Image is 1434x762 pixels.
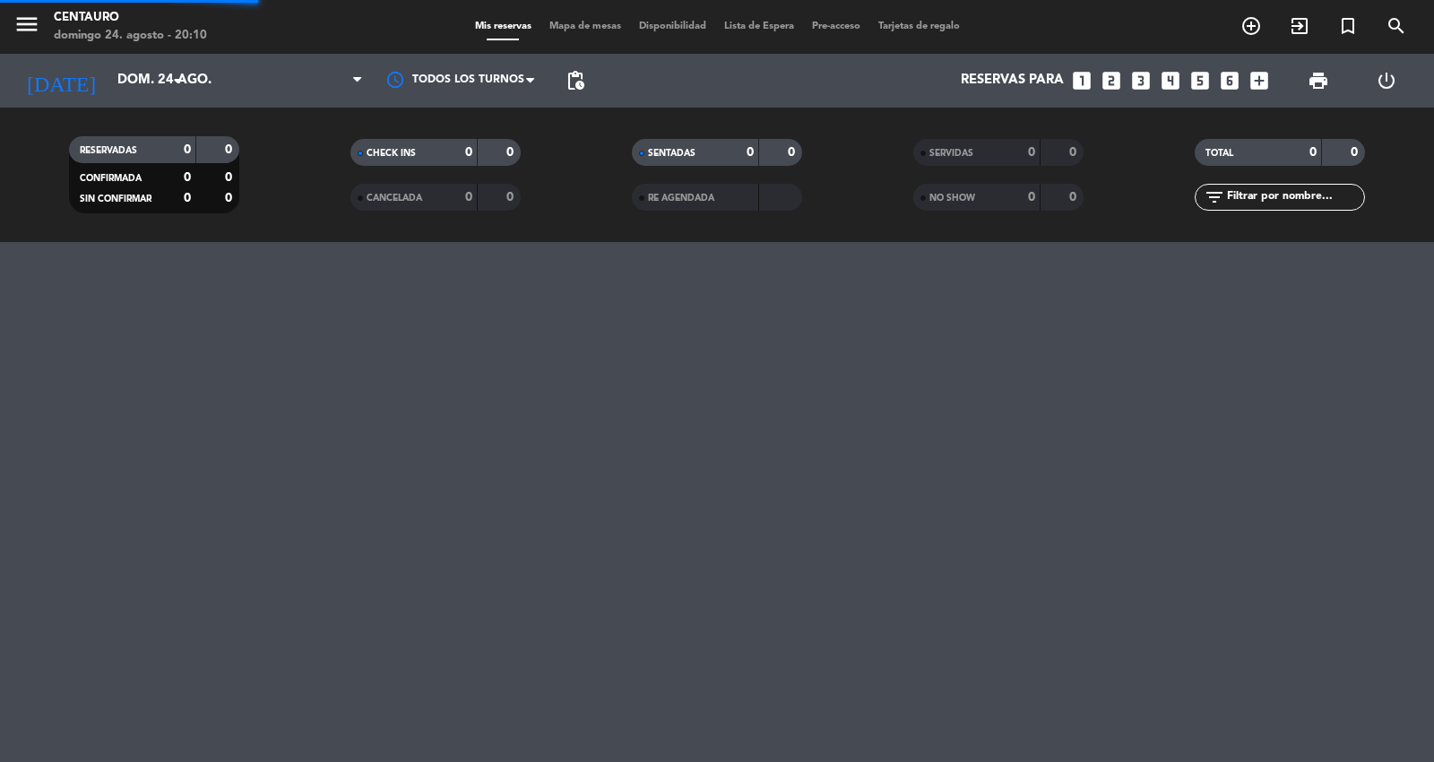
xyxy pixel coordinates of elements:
[803,22,869,31] span: Pre-acceso
[13,11,40,38] i: menu
[648,194,714,203] span: RE AGENDADA
[565,70,586,91] span: pending_actions
[1289,15,1310,37] i: exit_to_app
[1225,187,1364,207] input: Filtrar por nombre...
[184,171,191,184] strong: 0
[1337,15,1359,37] i: turned_in_not
[929,149,973,158] span: SERVIDAS
[1351,146,1361,159] strong: 0
[80,174,142,183] span: CONFIRMADA
[715,22,803,31] span: Lista de Espera
[1159,69,1182,92] i: looks_4
[1240,15,1262,37] i: add_circle_outline
[1204,186,1225,208] i: filter_list
[184,143,191,156] strong: 0
[1070,69,1093,92] i: looks_one
[1129,69,1153,92] i: looks_3
[747,146,754,159] strong: 0
[465,191,472,203] strong: 0
[167,70,188,91] i: arrow_drop_down
[54,27,207,45] div: domingo 24. agosto - 20:10
[1069,146,1080,159] strong: 0
[1308,70,1329,91] span: print
[1248,69,1271,92] i: add_box
[1352,54,1421,108] div: LOG OUT
[225,171,236,184] strong: 0
[466,22,540,31] span: Mis reservas
[80,146,137,155] span: RESERVADAS
[506,146,517,159] strong: 0
[1028,191,1035,203] strong: 0
[367,194,422,203] span: CANCELADA
[961,73,1064,89] span: Reservas para
[80,195,151,203] span: SIN CONFIRMAR
[1386,15,1407,37] i: search
[1309,146,1317,159] strong: 0
[1376,70,1397,91] i: power_settings_new
[184,192,191,204] strong: 0
[630,22,715,31] span: Disponibilidad
[13,11,40,44] button: menu
[929,194,975,203] span: NO SHOW
[540,22,630,31] span: Mapa de mesas
[465,146,472,159] strong: 0
[869,22,969,31] span: Tarjetas de regalo
[1028,146,1035,159] strong: 0
[1069,191,1080,203] strong: 0
[1188,69,1212,92] i: looks_5
[13,61,108,100] i: [DATE]
[225,192,236,204] strong: 0
[1218,69,1241,92] i: looks_6
[1100,69,1123,92] i: looks_two
[648,149,695,158] span: SENTADAS
[788,146,799,159] strong: 0
[225,143,236,156] strong: 0
[1205,149,1233,158] span: TOTAL
[367,149,416,158] span: CHECK INS
[506,191,517,203] strong: 0
[54,9,207,27] div: Centauro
